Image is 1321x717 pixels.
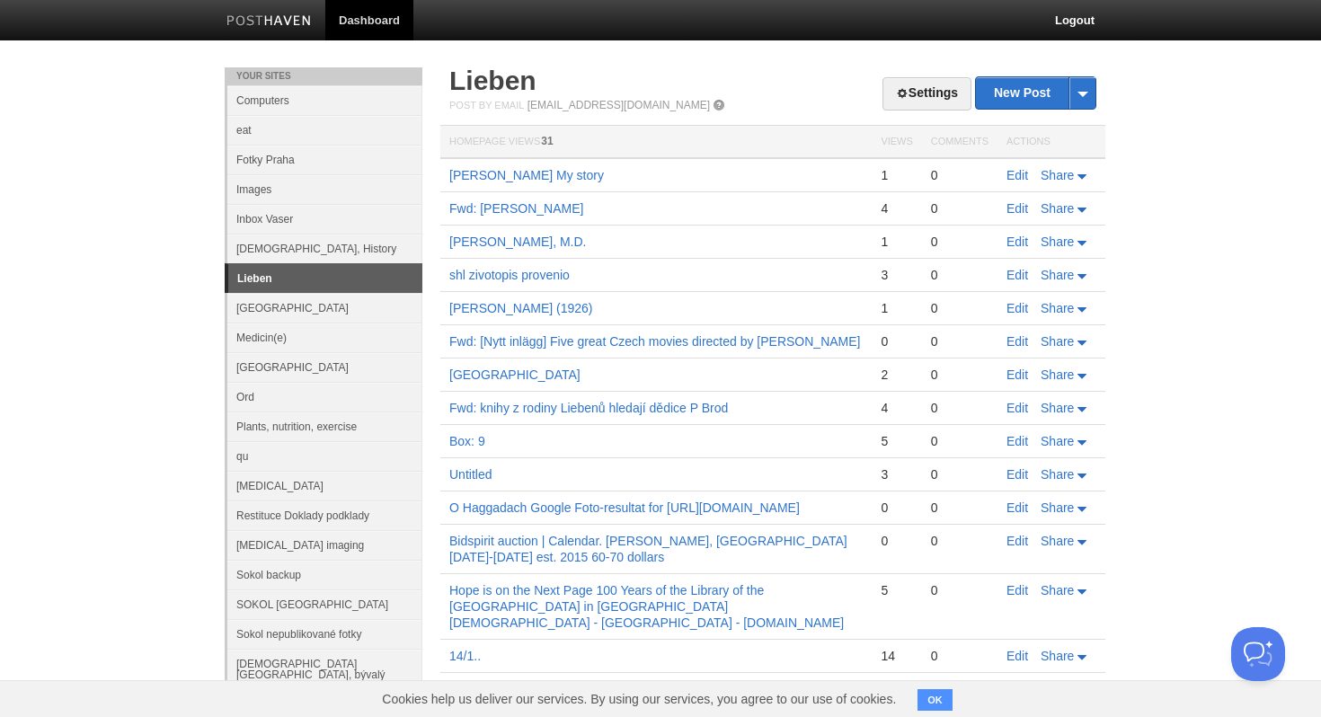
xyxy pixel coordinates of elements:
a: 14/1.. [449,649,481,663]
span: Share [1041,301,1074,315]
a: qu [227,441,422,471]
a: Lieben [228,264,422,293]
div: 0 [931,234,989,250]
span: 31 [541,135,553,147]
span: Share [1041,268,1074,282]
div: 5 [881,433,912,449]
div: 0 [931,500,989,516]
a: Edit [1006,367,1028,382]
a: Sokol nepublikované fotky [227,619,422,649]
a: Sokol backup [227,560,422,589]
a: Edit [1006,334,1028,349]
a: Plants, nutrition, exercise [227,412,422,441]
span: Share [1041,201,1074,216]
div: 0 [931,267,989,283]
div: 1 [881,300,912,316]
a: Edit [1006,268,1028,282]
a: Edit [1006,467,1028,482]
a: Edit [1006,534,1028,548]
div: 0 [931,167,989,183]
div: 0 [931,367,989,383]
div: 4 [881,200,912,217]
div: 1 [881,167,912,183]
a: Edit [1006,434,1028,448]
a: Ord [227,382,422,412]
th: Homepage Views [440,126,872,159]
div: 1 [881,234,912,250]
a: [EMAIL_ADDRESS][DOMAIN_NAME] [528,99,710,111]
div: 5 [881,582,912,598]
a: SOKOL [GEOGRAPHIC_DATA] [227,589,422,619]
a: Untitled [449,467,492,482]
div: 3 [881,267,912,283]
iframe: Help Scout Beacon - Open [1231,627,1285,681]
a: Fwd: knihy z rodiny Liebenů hledají dědice P Brod [449,401,728,415]
div: 0 [931,582,989,598]
a: Fwd: [Nytt inlägg] Five great Czech movies directed by [PERSON_NAME] [449,334,861,349]
a: Bidspirit auction | Calendar. [PERSON_NAME], [GEOGRAPHIC_DATA] [DATE]-[DATE] est. 2015 60-70 dollars [449,534,847,564]
a: Restituce Doklady podklady [227,500,422,530]
a: Edit [1006,500,1028,515]
a: Lieben [449,66,536,95]
a: [PERSON_NAME], M.D. [449,235,586,249]
a: Edit [1006,235,1028,249]
a: Edit [1006,168,1028,182]
li: Your Sites [225,67,422,85]
a: Inbox Vaser [227,204,422,234]
span: Share [1041,367,1074,382]
th: Actions [997,126,1105,159]
button: OK [918,689,953,711]
div: 4 [881,400,912,416]
a: Edit [1006,401,1028,415]
a: Settings [882,77,971,111]
a: eat [227,115,422,145]
a: Box: 9 [449,434,485,448]
div: 3 [881,466,912,482]
div: 0 [931,533,989,549]
span: Share [1041,168,1074,182]
a: Edit [1006,649,1028,663]
a: [PERSON_NAME] (1926) [449,301,593,315]
a: [GEOGRAPHIC_DATA] [449,367,581,382]
a: [DEMOGRAPHIC_DATA][GEOGRAPHIC_DATA], bývalý majetek [PERSON_NAME] (SHL) [227,649,422,700]
span: Share [1041,649,1074,663]
a: Images [227,174,422,204]
div: 14 [881,648,912,664]
span: Post by Email [449,100,524,111]
div: 0 [931,333,989,350]
span: Share [1041,583,1074,597]
a: Computers [227,85,422,115]
a: [GEOGRAPHIC_DATA] [227,352,422,382]
span: Share [1041,235,1074,249]
div: 0 [931,200,989,217]
th: Views [872,126,921,159]
th: Comments [922,126,997,159]
a: New Post [976,77,1095,109]
a: [MEDICAL_DATA] imaging [227,530,422,560]
div: 0 [881,500,912,516]
span: Share [1041,500,1074,515]
span: Share [1041,434,1074,448]
a: [PERSON_NAME] My story [449,168,604,182]
img: Posthaven-bar [226,15,312,29]
div: 0 [881,533,912,549]
a: Fwd: [PERSON_NAME] [449,201,583,216]
span: Share [1041,334,1074,349]
a: Edit [1006,583,1028,597]
div: 0 [931,300,989,316]
div: 0 [931,433,989,449]
a: [MEDICAL_DATA] [227,471,422,500]
div: 0 [931,400,989,416]
a: shl zivotopis provenio [449,268,570,282]
a: Medicin(e) [227,323,422,352]
div: 2 [881,367,912,383]
div: 0 [881,333,912,350]
span: Cookies help us deliver our services. By using our services, you agree to our use of cookies. [364,681,914,717]
span: Share [1041,401,1074,415]
a: Edit [1006,301,1028,315]
span: Share [1041,534,1074,548]
a: [GEOGRAPHIC_DATA] [227,293,422,323]
a: Hope is on the Next Page 100 Years of the Library of the [GEOGRAPHIC_DATA] in [GEOGRAPHIC_DATA][D... [449,583,844,630]
a: [DEMOGRAPHIC_DATA], History [227,234,422,263]
div: 0 [931,648,989,664]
